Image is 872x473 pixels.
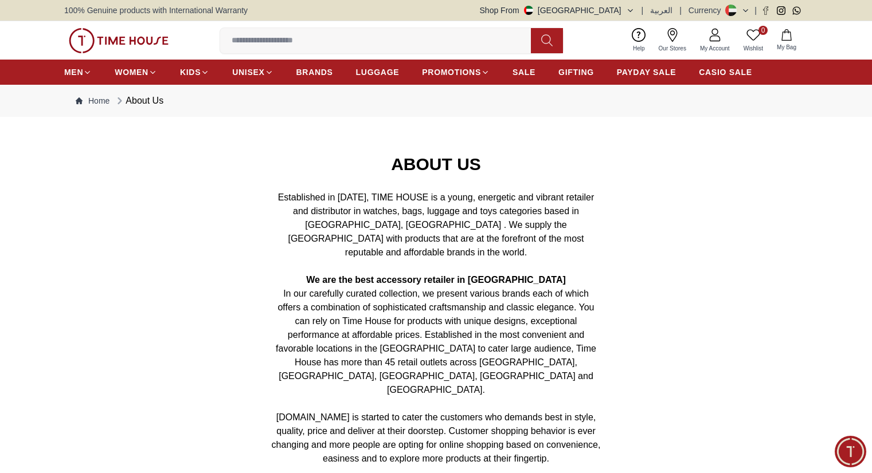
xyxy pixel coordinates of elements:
nav: Breadcrumb [64,85,808,117]
span: | [754,5,757,16]
a: UNISEX [232,62,273,82]
span: LUGGAGE [356,66,400,78]
a: MEN [64,62,92,82]
button: My Bag [770,27,803,54]
img: ... [69,28,169,53]
span: CASIO SALE [699,66,752,78]
span: WOMEN [115,66,148,78]
span: [DOMAIN_NAME] is started to cater the customers who demands best in style, quality, price and del... [272,412,601,463]
div: About Us [114,94,163,108]
a: GIFTING [558,62,594,82]
span: UNISEX [232,66,264,78]
span: In our carefully curated collection, we present various brands each of which offers a combination... [276,289,596,395]
a: Facebook [761,6,770,15]
a: PAYDAY SALE [617,62,676,82]
span: MEN [64,66,83,78]
span: PROMOTIONS [422,66,481,78]
a: LUGGAGE [356,62,400,82]
span: Established in [DATE], TIME HOUSE is a young, energetic and vibrant retailer and distributor in w... [278,192,595,257]
a: BRANDS [296,62,333,82]
button: Shop From[GEOGRAPHIC_DATA] [480,5,635,16]
span: Our Stores [654,44,691,53]
a: Help [626,26,652,55]
a: Instagram [777,6,785,15]
span: My Bag [772,43,801,52]
a: Whatsapp [792,6,801,15]
a: PROMOTIONS [422,62,490,82]
a: KIDS [180,62,209,82]
img: United Arab Emirates [524,6,533,15]
strong: We are the best accessory retailer in [GEOGRAPHIC_DATA] [306,275,566,285]
div: Chat Widget [835,436,866,467]
span: 100% Genuine products with International Warranty [64,5,248,16]
span: 0 [758,26,768,35]
span: | [642,5,644,16]
span: GIFTING [558,66,594,78]
span: KIDS [180,66,201,78]
h3: ABOUT US [64,151,808,177]
button: العربية [650,5,672,16]
span: Wishlist [739,44,768,53]
span: BRANDS [296,66,333,78]
span: PAYDAY SALE [617,66,676,78]
a: Home [76,95,110,107]
a: 0Wishlist [737,26,770,55]
span: SALE [513,66,535,78]
a: CASIO SALE [699,62,752,82]
div: Currency [689,5,726,16]
span: Help [628,44,650,53]
a: WOMEN [115,62,157,82]
a: Our Stores [652,26,693,55]
a: SALE [513,62,535,82]
span: | [679,5,682,16]
span: My Account [695,44,734,53]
